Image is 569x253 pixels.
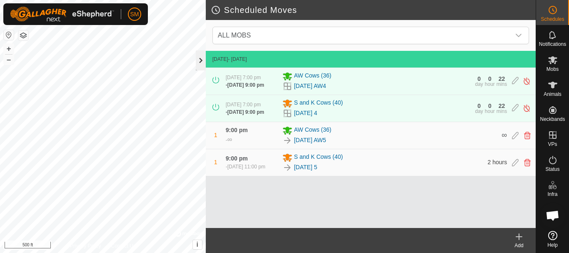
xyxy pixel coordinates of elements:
[228,56,247,62] span: - [DATE]
[488,159,507,165] span: 2 hours
[545,167,559,172] span: Status
[547,243,558,248] span: Help
[70,242,101,250] a: Privacy Policy
[193,240,202,249] button: i
[226,155,248,162] span: 9:00 pm
[282,135,292,145] img: To
[485,109,495,114] div: hour
[510,27,527,44] div: dropdown trigger
[294,71,332,81] span: AW Cows (36)
[294,163,317,172] a: [DATE] 5
[211,5,536,15] h2: Scheduled Moves
[227,109,264,115] span: [DATE] 9:00 pm
[227,164,265,170] span: [DATE] 11:00 pm
[499,76,505,82] div: 22
[502,131,507,139] span: ∞
[215,27,510,44] span: ALL MOBS
[540,117,565,122] span: Neckbands
[523,104,531,113] img: Turn off schedule move
[539,42,566,47] span: Notifications
[477,76,481,82] div: 0
[488,76,492,82] div: 0
[111,242,136,250] a: Contact Us
[540,203,565,228] div: Open chat
[214,159,217,165] span: 1
[485,82,495,87] div: hour
[212,56,228,62] span: [DATE]
[294,136,326,145] a: [DATE] AW5
[294,98,343,108] span: S and K Cows (40)
[218,32,251,39] span: ALL MOBS
[227,82,264,88] span: [DATE] 9:00 pm
[226,163,265,170] div: -
[227,136,232,143] span: ∞
[226,127,248,133] span: 9:00 pm
[294,125,332,135] span: AW Cows (36)
[294,82,326,90] a: [DATE] AW4
[130,10,139,19] span: SM
[18,30,28,40] button: Map Layers
[488,103,492,109] div: 0
[499,103,505,109] div: 22
[547,192,557,197] span: Infra
[548,142,557,147] span: VPs
[475,109,483,114] div: day
[214,132,217,138] span: 1
[497,109,507,114] div: mins
[544,92,562,97] span: Animals
[547,67,559,72] span: Mobs
[475,82,483,87] div: day
[523,77,531,85] img: Turn off schedule move
[294,109,317,118] a: [DATE] 4
[4,30,14,40] button: Reset Map
[226,135,232,145] div: -
[226,81,264,89] div: -
[477,103,481,109] div: 0
[4,55,14,65] button: –
[226,108,264,116] div: -
[282,163,292,173] img: To
[226,102,261,108] span: [DATE] 7:00 pm
[541,17,564,22] span: Schedules
[294,153,343,163] span: S and K Cows (40)
[4,44,14,54] button: +
[10,7,114,22] img: Gallagher Logo
[226,75,261,80] span: [DATE] 7:00 pm
[536,228,569,251] a: Help
[497,82,507,87] div: mins
[502,242,536,249] div: Add
[197,241,198,248] span: i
